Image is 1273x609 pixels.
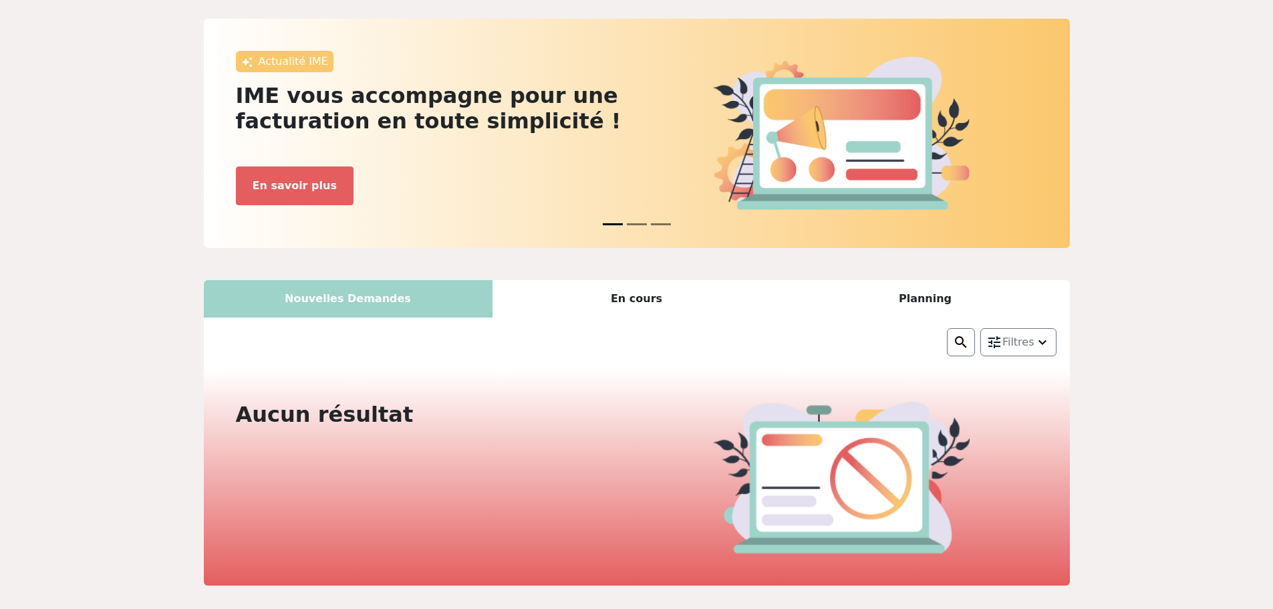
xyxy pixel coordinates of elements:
div: En cours [492,280,781,318]
button: News 0 [603,217,623,232]
button: News 1 [627,217,647,232]
h2: Aucun résultat [236,402,629,427]
h2: IME vous accompagne pour une facturation en toute simplicité ! [236,83,629,134]
img: awesome.png [241,56,253,68]
button: News 2 [651,217,671,232]
div: Nouvelles Demandes [204,280,492,318]
span: Filtres [1002,334,1034,350]
img: cancel.png [713,402,970,554]
img: search.png [953,334,969,350]
div: Planning [781,280,1070,318]
img: actu.png [713,57,970,209]
div: Actualité IME [236,51,333,72]
button: En savoir plus [236,166,353,205]
img: setting.png [986,334,1002,350]
img: arrow_down.png [1034,334,1050,350]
